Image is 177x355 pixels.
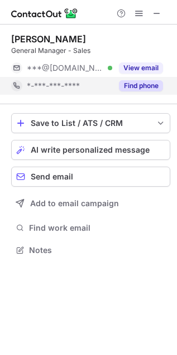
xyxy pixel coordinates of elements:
button: Reveal Button [119,80,163,91]
div: [PERSON_NAME] [11,33,86,45]
button: save-profile-one-click [11,113,170,133]
span: Find work email [29,223,166,233]
div: Save to List / ATS / CRM [31,119,151,128]
img: ContactOut v5.3.10 [11,7,78,20]
button: Find work email [11,220,170,236]
button: Notes [11,242,170,258]
span: Add to email campaign [30,199,119,208]
div: General Manager - Sales [11,46,170,56]
button: Send email [11,167,170,187]
button: Add to email campaign [11,193,170,213]
span: AI write personalized message [31,145,150,154]
span: Notes [29,245,166,255]
button: Reveal Button [119,62,163,74]
span: Send email [31,172,73,181]
span: ***@[DOMAIN_NAME] [27,63,104,73]
button: AI write personalized message [11,140,170,160]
